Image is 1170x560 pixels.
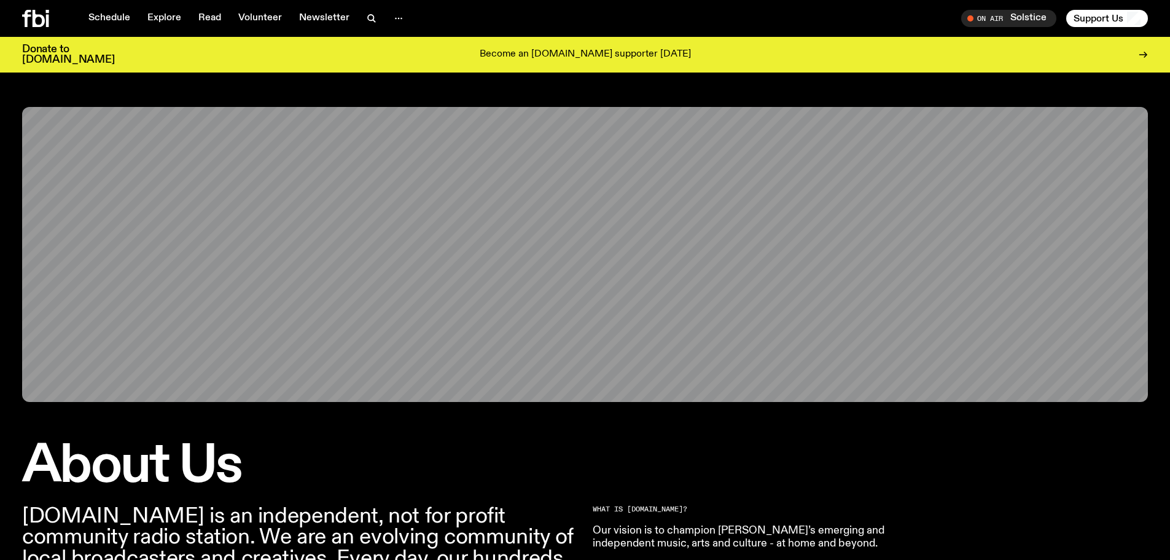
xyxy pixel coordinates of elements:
[593,506,946,513] h2: What is [DOMAIN_NAME]?
[292,10,357,27] a: Newsletter
[593,524,946,551] p: Our vision is to champion [PERSON_NAME]’s emerging and independent music, arts and culture - at h...
[22,44,115,65] h3: Donate to [DOMAIN_NAME]
[231,10,289,27] a: Volunteer
[191,10,228,27] a: Read
[961,10,1056,27] button: On AirSolstice
[1066,10,1148,27] button: Support Us
[1074,13,1123,24] span: Support Us
[975,14,1050,23] span: Tune in live
[22,441,578,491] h1: About Us
[81,10,138,27] a: Schedule
[480,49,691,60] p: Become an [DOMAIN_NAME] supporter [DATE]
[140,10,189,27] a: Explore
